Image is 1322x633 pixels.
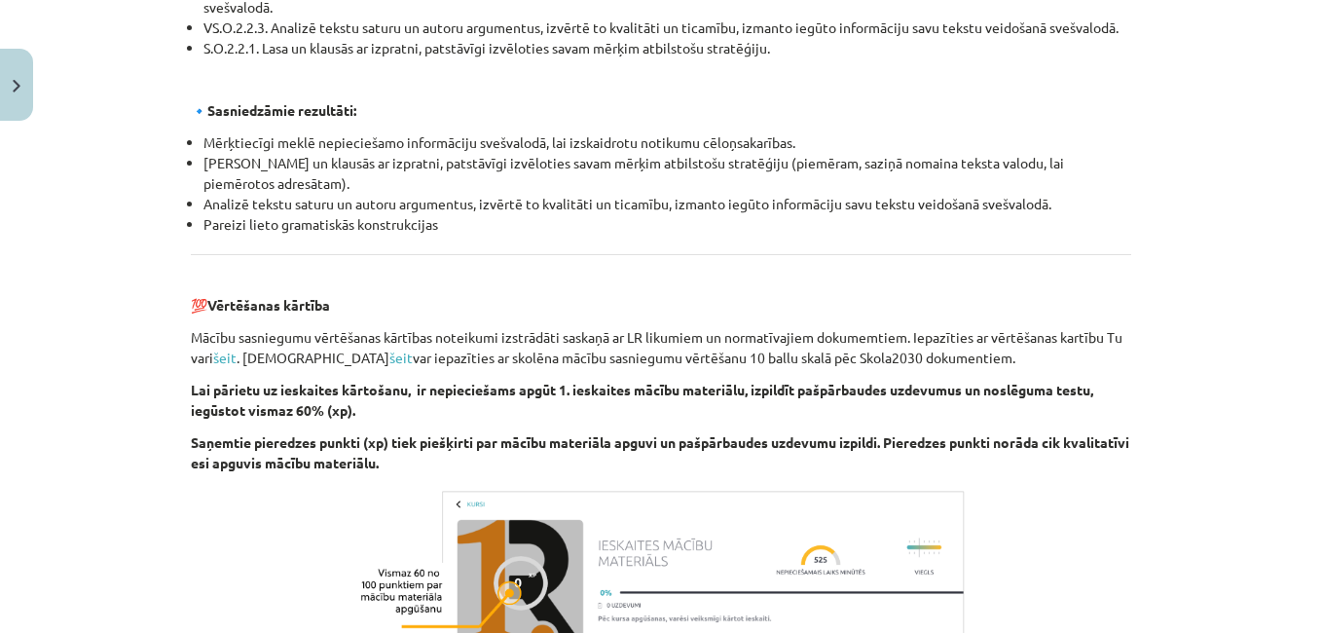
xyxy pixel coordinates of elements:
li: VS.O.2.2.3. Analizē tekstu saturu un autoru argumentus, izvērtē to kvalitāti un ticamību, izmanto... [203,18,1131,38]
a: šeit [213,349,237,366]
p: 🔹 [191,100,1131,121]
li: S.O.2.2.1. Lasa un klausās ar izpratni, patstāvīgi izvēloties savam mērķim atbilstošu stratēģiju. [203,38,1131,58]
p: Mācību sasniegumu vērtēšanas kārtības noteikumi izstrādāti saskaņā ar LR likumiem un normatīvajie... [191,327,1131,368]
b: Saņemtie pieredzes punkti (xp) tiek piešķirti par mācību materiāla apguvi un pašpārbaudes uzdevum... [191,433,1129,471]
img: icon-close-lesson-0947bae3869378f0d4975bcd49f059093ad1ed9edebbc8119c70593378902aed.svg [13,80,20,93]
b: Lai pārietu uz ieskaites kārtošanu, ir nepieciešams apgūt 1. ieskaites mācību materiālu, izpildīt... [191,381,1093,419]
li: Analizē tekstu saturu un autoru argumentus, izvērtē to kvalitāti un ticamību, izmanto iegūto info... [203,194,1131,214]
li: Pareizi lieto gramatiskās konstrukcijas [203,214,1131,235]
strong: Sasniedzāmie rezultāti: [207,101,356,119]
li: [PERSON_NAME] un klausās ar izpratni, patstāvīgi izvēloties savam mērķim atbilstošu stratēģiju (p... [203,153,1131,194]
a: šeit [389,349,413,366]
p: 💯 [191,275,1131,316]
b: Vērtēšanas kārtība [207,296,330,314]
li: Mērķtiecīgi meklē nepieciešamo informāciju svešvalodā, lai izskaidrotu notikumu cēloņsakarības. [203,132,1131,153]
